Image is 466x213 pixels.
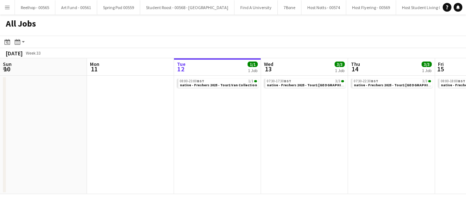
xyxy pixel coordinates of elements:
[254,80,257,82] span: 1/1
[177,79,258,89] div: 08:00-23:00BST1/1native - Freshers 2025 - Tour1 Van Collection
[248,62,258,67] span: 1/1
[335,68,344,73] div: 1 Job
[441,79,465,83] span: 08:00-18:00
[422,79,427,83] span: 3/3
[278,0,301,15] button: 7Bone
[3,61,12,67] span: Sun
[284,79,291,83] span: BST
[422,62,432,67] span: 3/3
[264,79,345,89] div: 07:30-17:30BST3/3native - Freshers 2025 - Tour1 [GEOGRAPHIC_DATA]
[267,79,291,83] span: 07:30-17:30
[267,79,344,87] a: 07:30-17:30BST3/3native - Freshers 2025 - Tour1 [GEOGRAPHIC_DATA]
[354,83,442,87] span: native - Freshers 2025 - Tour1 Glasgow
[335,79,340,83] span: 3/3
[24,50,42,56] span: Week 33
[354,79,378,83] span: 07:30-22:30
[458,79,465,83] span: BST
[437,65,444,73] span: 15
[263,65,273,73] span: 13
[177,61,186,67] span: Tue
[396,0,456,15] button: Host Student Living 00547
[180,79,204,83] span: 08:00-23:00
[180,83,257,87] span: native - Freshers 2025 - Tour1 Van Collection
[248,79,253,83] span: 1/1
[180,79,257,87] a: 08:00-23:00BST1/1native - Freshers 2025 - Tour1 Van Collection
[97,0,140,15] button: Spring Pod 00559
[55,0,97,15] button: Art Fund - 00561
[267,83,355,87] span: native - Freshers 2025 - Tour1 Glasgow
[341,80,344,82] span: 3/3
[346,0,396,15] button: Host Flyering - 00569
[89,65,99,73] span: 11
[438,61,444,67] span: Fri
[351,79,433,89] div: 07:30-22:30BST3/3native - Freshers 2025 - Tour1 [GEOGRAPHIC_DATA]
[422,68,431,73] div: 1 Job
[351,61,360,67] span: Thu
[264,61,273,67] span: Wed
[90,61,99,67] span: Mon
[428,80,431,82] span: 3/3
[301,0,346,15] button: Host Notts - 00574
[234,0,278,15] button: Find A University
[2,65,12,73] span: 10
[371,79,378,83] span: BST
[197,79,204,83] span: BST
[6,50,23,57] div: [DATE]
[335,62,345,67] span: 3/3
[350,65,360,73] span: 14
[140,0,234,15] button: Student Roost - 00568 - [GEOGRAPHIC_DATA]
[248,68,257,73] div: 1 Job
[176,65,186,73] span: 12
[354,79,431,87] a: 07:30-22:30BST3/3native - Freshers 2025 - Tour1 [GEOGRAPHIC_DATA]
[15,0,55,15] button: Reelhop - 00565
